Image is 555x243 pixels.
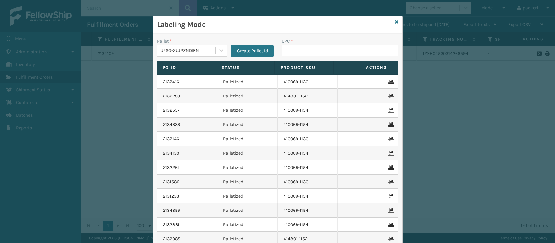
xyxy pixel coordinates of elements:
[217,203,278,218] td: Palletized
[388,151,392,156] i: Remove From Pallet
[278,132,338,146] td: 410069-1130
[217,160,278,175] td: Palletized
[217,75,278,89] td: Palletized
[163,193,179,199] a: 2131233
[231,45,274,57] button: Create Pallet Id
[163,79,179,85] a: 2132416
[278,218,338,232] td: 410069-1154
[217,218,278,232] td: Palletized
[336,62,391,73] span: Actions
[217,146,278,160] td: Palletized
[163,122,180,128] a: 2134336
[163,65,210,70] label: Fo Id
[388,223,392,227] i: Remove From Pallet
[282,38,293,45] label: UPC
[278,89,338,103] td: 414801-1152
[278,75,338,89] td: 410069-1130
[388,80,392,84] i: Remove From Pallet
[160,47,216,54] div: UPSG-2UJPZNDIEN
[163,150,179,157] a: 2134130
[163,222,179,228] a: 2132831
[278,160,338,175] td: 410069-1154
[278,103,338,118] td: 410069-1154
[217,189,278,203] td: Palletized
[278,203,338,218] td: 410069-1154
[157,38,172,45] label: Pallet
[388,180,392,184] i: Remove From Pallet
[388,237,392,241] i: Remove From Pallet
[388,108,392,113] i: Remove From Pallet
[163,164,179,171] a: 2132261
[157,20,392,30] h3: Labeling Mode
[388,94,392,98] i: Remove From Pallet
[217,175,278,189] td: Palletized
[388,194,392,198] i: Remove From Pallet
[222,65,269,70] label: Status
[278,118,338,132] td: 410069-1154
[163,93,180,99] a: 2132290
[388,208,392,213] i: Remove From Pallet
[163,207,180,214] a: 2134359
[278,175,338,189] td: 410069-1130
[217,103,278,118] td: Palletized
[388,122,392,127] i: Remove From Pallet
[281,65,327,70] label: Product SKU
[278,146,338,160] td: 410069-1154
[163,107,180,114] a: 2132557
[163,136,179,142] a: 2132146
[388,137,392,141] i: Remove From Pallet
[217,89,278,103] td: Palletized
[163,236,180,242] a: 2132985
[217,118,278,132] td: Palletized
[163,179,179,185] a: 2131585
[278,189,338,203] td: 410069-1154
[217,132,278,146] td: Palletized
[388,165,392,170] i: Remove From Pallet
